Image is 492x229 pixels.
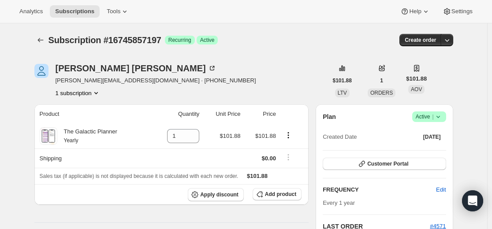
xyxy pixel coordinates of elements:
[367,160,408,167] span: Customer Portal
[200,37,215,44] span: Active
[437,5,478,18] button: Settings
[188,188,244,201] button: Apply discount
[101,5,134,18] button: Tools
[56,89,101,97] button: Product actions
[56,64,216,73] div: [PERSON_NAME] [PERSON_NAME]
[406,74,427,83] span: $101.88
[247,173,268,179] span: $101.88
[34,104,151,124] th: Product
[34,64,48,78] span: Susan Kimbrough
[375,74,388,87] button: 1
[323,185,436,194] h2: FREQUENCY
[253,188,302,200] button: Add product
[323,133,357,141] span: Created Date
[261,155,276,162] span: $0.00
[281,130,295,140] button: Product actions
[323,199,355,206] span: Every 1 year
[200,191,239,198] span: Apply discount
[405,37,436,44] span: Create order
[151,104,202,124] th: Quantity
[220,133,241,139] span: $101.88
[411,86,422,92] span: AOV
[323,158,446,170] button: Customer Portal
[323,112,336,121] h2: Plan
[431,183,451,197] button: Edit
[436,185,446,194] span: Edit
[281,152,295,162] button: Shipping actions
[202,104,243,124] th: Unit Price
[243,104,279,124] th: Price
[107,8,120,15] span: Tools
[432,113,433,120] span: |
[55,8,94,15] span: Subscriptions
[41,127,56,145] img: product img
[34,34,47,46] button: Subscriptions
[451,8,473,15] span: Settings
[338,90,347,96] span: LTV
[370,90,393,96] span: ORDERS
[409,8,421,15] span: Help
[380,77,383,84] span: 1
[56,76,256,85] span: [PERSON_NAME][EMAIL_ADDRESS][DOMAIN_NAME] · [PHONE_NUMBER]
[423,133,441,140] span: [DATE]
[418,131,446,143] button: [DATE]
[462,190,483,211] div: Open Intercom Messenger
[57,127,117,145] div: The Galactic Planner
[255,133,276,139] span: $101.88
[64,137,78,144] small: Yearly
[168,37,191,44] span: Recurring
[48,35,161,45] span: Subscription #16745857197
[19,8,43,15] span: Analytics
[40,173,239,179] span: Sales tax (if applicable) is not displayed because it is calculated with each new order.
[395,5,435,18] button: Help
[333,77,352,84] span: $101.88
[14,5,48,18] button: Analytics
[416,112,443,121] span: Active
[328,74,357,87] button: $101.88
[34,148,151,168] th: Shipping
[399,34,441,46] button: Create order
[50,5,100,18] button: Subscriptions
[265,191,296,198] span: Add product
